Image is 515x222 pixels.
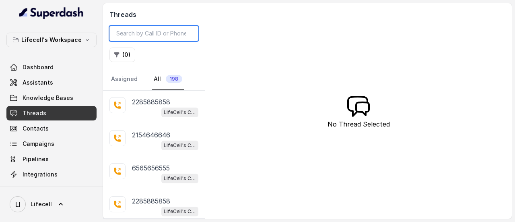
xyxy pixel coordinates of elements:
nav: Tabs [109,68,198,90]
a: Pipelines [6,152,97,166]
span: Dashboard [23,63,54,71]
a: All198 [152,68,184,90]
a: Integrations [6,167,97,182]
a: Assistants [6,75,97,90]
p: Lifecell's Workspace [21,35,82,45]
text: LI [15,200,21,209]
p: 2285885858 [132,196,170,206]
span: Contacts [23,124,49,133]
a: Contacts [6,121,97,136]
p: No Thread Selected [328,119,390,129]
button: Lifecell's Workspace [6,33,97,47]
p: 6565656555 [132,163,170,173]
img: light.svg [19,6,84,19]
a: Dashboard [6,60,97,75]
p: LifeCell's Call Assistant [164,207,196,216]
p: 2154646646 [132,130,170,140]
button: (0) [109,48,135,62]
span: Assistants [23,79,53,87]
p: 2285885858 [132,97,170,107]
span: 198 [166,75,182,83]
a: API Settings [6,183,97,197]
a: Threads [6,106,97,120]
span: Lifecell [31,200,52,208]
span: Pipelines [23,155,49,163]
p: LifeCell's Call Assistant [164,108,196,116]
input: Search by Call ID or Phone Number [109,26,198,41]
a: Lifecell [6,193,97,216]
a: Campaigns [6,137,97,151]
a: Knowledge Bases [6,91,97,105]
p: LifeCell's Call Assistant [164,141,196,149]
span: Integrations [23,170,58,178]
span: Campaigns [23,140,54,148]
p: LifeCell's Call Assistant [164,174,196,183]
h2: Threads [109,10,198,19]
span: Threads [23,109,46,117]
span: Knowledge Bases [23,94,73,102]
a: Assigned [109,68,139,90]
span: API Settings [23,186,58,194]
